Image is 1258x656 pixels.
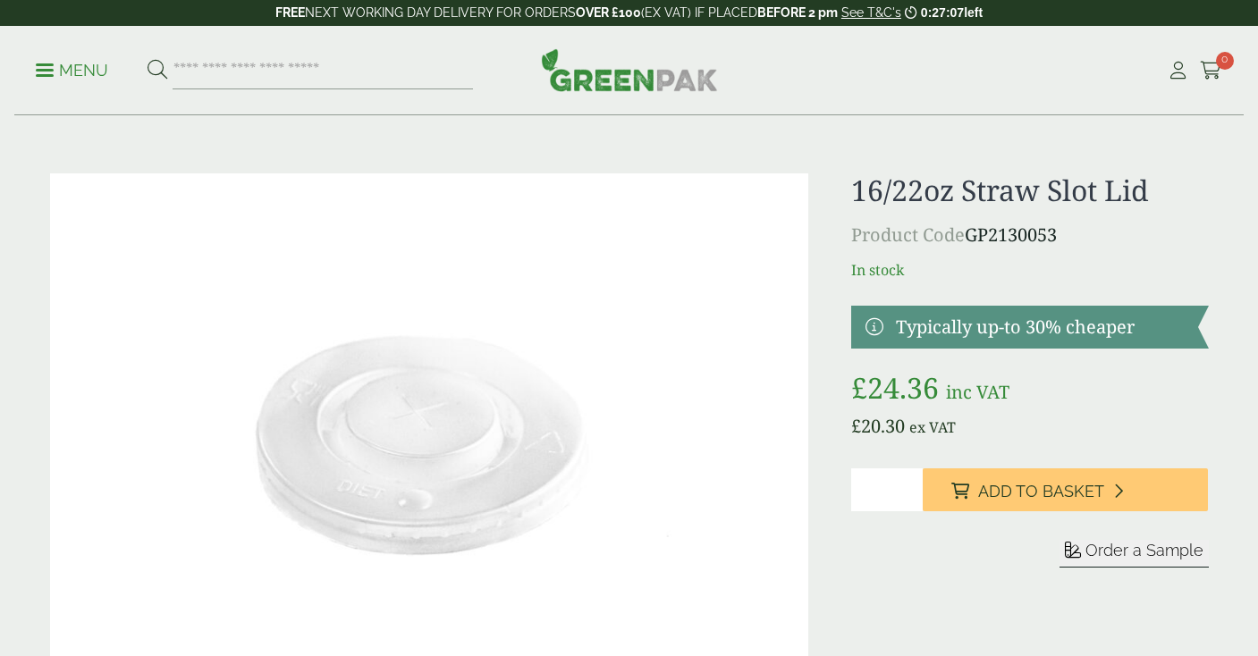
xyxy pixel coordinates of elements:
span: Product Code [851,223,965,247]
bdi: 24.36 [851,368,939,407]
span: Order a Sample [1085,541,1203,559]
span: £ [851,414,861,438]
a: See T&C's [841,5,901,20]
p: GP2130053 [851,222,1208,248]
span: Add to Basket [978,482,1104,501]
h1: 16/22oz Straw Slot Lid [851,173,1208,207]
span: left [964,5,983,20]
span: £ [851,368,867,407]
span: inc VAT [946,380,1009,404]
strong: FREE [275,5,305,20]
p: Menu [36,60,108,81]
a: 0 [1200,57,1222,84]
span: 0:27:07 [921,5,964,20]
button: Add to Basket [923,468,1208,511]
strong: OVER £100 [576,5,641,20]
span: ex VAT [909,417,956,437]
strong: BEFORE 2 pm [757,5,838,20]
a: Menu [36,60,108,78]
i: Cart [1200,62,1222,80]
img: GreenPak Supplies [541,48,718,91]
button: Order a Sample [1060,540,1209,568]
p: In stock [851,259,1208,281]
i: My Account [1167,62,1189,80]
bdi: 20.30 [851,414,905,438]
span: 0 [1216,52,1234,70]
